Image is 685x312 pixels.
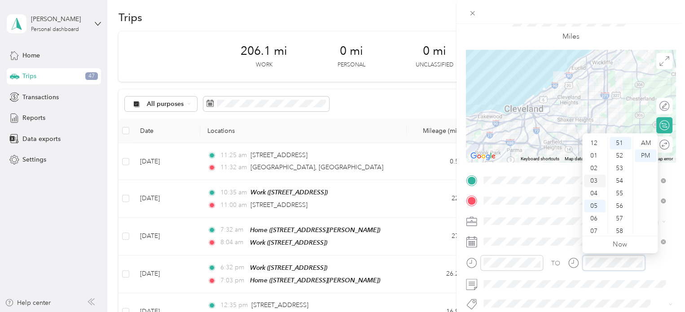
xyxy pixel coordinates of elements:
div: 52 [610,149,631,162]
div: 04 [584,187,606,200]
div: 55 [610,187,631,200]
div: 57 [610,212,631,225]
iframe: Everlance-gr Chat Button Frame [635,262,685,312]
div: 53 [610,162,631,175]
button: Keyboard shortcuts [521,156,559,162]
a: Open this area in Google Maps (opens a new window) [468,150,498,162]
div: TO [551,259,560,268]
div: PM [635,149,656,162]
div: 54 [610,175,631,187]
div: 05 [584,200,606,212]
div: 51 [610,137,631,149]
p: Miles [562,31,580,42]
div: 12 [584,137,606,149]
div: 03 [584,175,606,187]
div: 01 [584,149,606,162]
div: 58 [610,225,631,237]
div: 56 [610,200,631,212]
div: 06 [584,212,606,225]
a: Now [613,240,627,249]
span: Map data ©2025 Google [565,156,614,161]
div: 07 [584,225,606,237]
img: Google [468,150,498,162]
div: AM [635,137,656,149]
div: 02 [584,162,606,175]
